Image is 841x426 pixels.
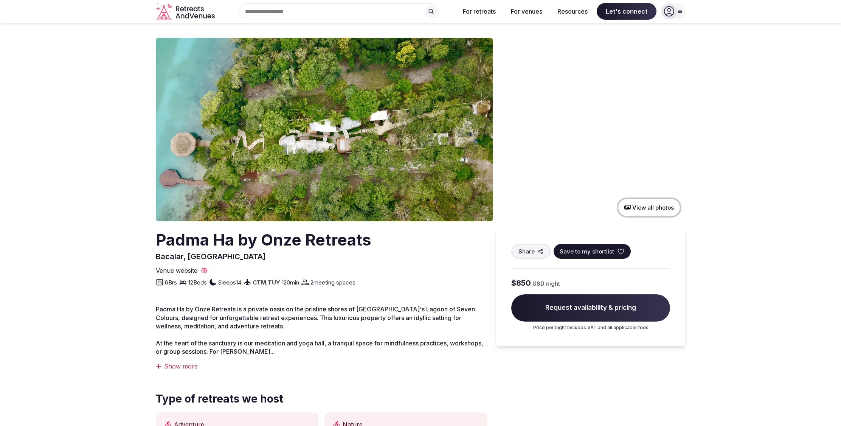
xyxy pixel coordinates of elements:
img: Venue gallery photo [496,147,589,221]
div: Show more [156,362,487,370]
span: Sleeps 14 [218,278,241,286]
img: Venue gallery photo [592,147,685,221]
button: For venues [505,3,548,20]
span: At the heart of the sanctuary is our meditation and yoga hall, a tranquil space for mindfulness p... [156,339,483,355]
span: 2 meeting spaces [310,278,355,286]
h2: Padma Ha by Onze Retreats [156,229,371,251]
span: 12 Beds [188,278,207,286]
span: 6 Brs [165,278,177,286]
button: Save to my shortlist [554,244,631,259]
span: Venue website [156,266,197,275]
span: Share [518,247,535,255]
a: Venue website [156,266,208,275]
span: $850 [511,278,531,288]
span: Save to my shortlist [560,247,614,255]
span: Type of retreats we host [156,392,283,406]
img: Venue gallery photo [496,38,685,144]
button: For retreats [457,3,502,20]
a: Visit the homepage [156,3,216,20]
a: CTM [253,279,266,286]
img: Venue cover photo [156,38,493,221]
div: , [253,278,280,286]
span: Request availability & pricing [511,294,670,322]
span: 120 min [282,278,299,286]
span: Padma Ha by Onze Retreats is a private oasis on the pristine shores of [GEOGRAPHIC_DATA]'s Lagoon... [156,305,475,330]
span: USD [532,280,545,288]
p: Price per night includes VAT and all applicable fees [511,325,670,331]
button: Share [511,244,551,259]
button: View all photos [617,197,681,218]
span: night [546,280,560,288]
a: TUY [268,279,280,286]
span: Bacalar, [GEOGRAPHIC_DATA] [156,252,266,261]
button: Resources [551,3,594,20]
svg: Retreats and Venues company logo [156,3,216,20]
span: Let's connect [597,3,656,20]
